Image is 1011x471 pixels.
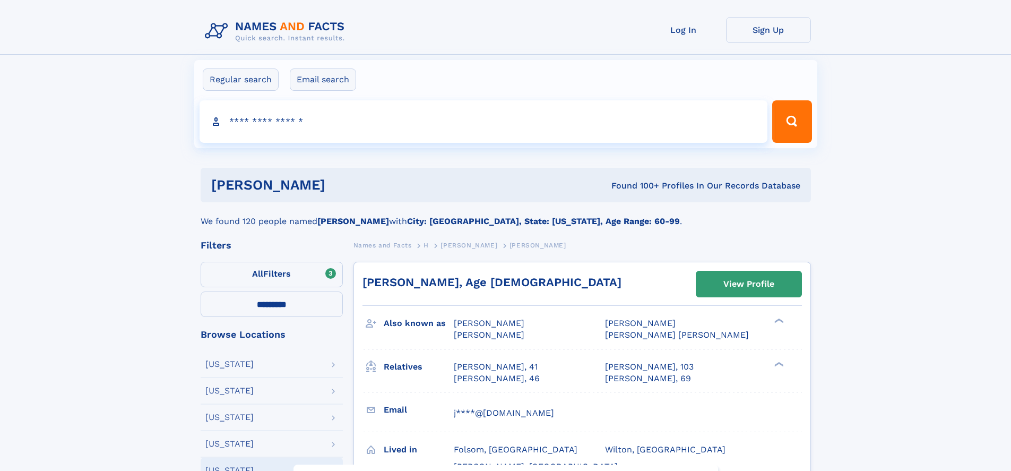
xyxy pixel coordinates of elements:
h3: Email [384,401,454,419]
div: [US_STATE] [205,440,254,448]
div: Found 100+ Profiles In Our Records Database [468,180,800,192]
a: [PERSON_NAME], 69 [605,373,691,384]
div: View Profile [723,272,774,296]
span: [PERSON_NAME] [509,242,566,249]
span: All [252,269,263,279]
a: [PERSON_NAME], 103 [605,361,694,373]
b: City: [GEOGRAPHIC_DATA], State: [US_STATE], Age Range: 60-99 [407,216,680,226]
a: [PERSON_NAME], 41 [454,361,538,373]
a: [PERSON_NAME] [440,238,497,252]
div: We found 120 people named with . [201,202,811,228]
span: Wilton, [GEOGRAPHIC_DATA] [605,444,725,455]
h3: Relatives [384,358,454,376]
span: [PERSON_NAME] [454,318,524,328]
button: Search Button [772,100,811,143]
span: Folsom, [GEOGRAPHIC_DATA] [454,444,577,455]
div: [US_STATE] [205,413,254,422]
span: [PERSON_NAME] [PERSON_NAME] [605,330,749,340]
div: [US_STATE] [205,360,254,369]
a: [PERSON_NAME], Age [DEMOGRAPHIC_DATA] [362,276,621,289]
input: search input [200,100,768,143]
label: Email search [290,68,356,91]
a: Names and Facts [353,238,412,252]
a: [PERSON_NAME], 46 [454,373,540,384]
div: ❯ [772,318,784,324]
label: Filters [201,262,343,287]
div: ❯ [772,361,784,367]
div: Filters [201,241,343,250]
a: Sign Up [726,17,811,43]
h3: Lived in [384,441,454,459]
span: [PERSON_NAME] [440,242,497,249]
div: Browse Locations [201,330,343,339]
img: Logo Names and Facts [201,17,353,46]
span: [PERSON_NAME] [454,330,524,340]
label: Regular search [203,68,279,91]
a: H [424,238,429,252]
h1: [PERSON_NAME] [211,178,469,192]
a: Log In [641,17,726,43]
h3: Also known as [384,314,454,332]
span: H [424,242,429,249]
b: [PERSON_NAME] [317,216,389,226]
span: [PERSON_NAME] [605,318,676,328]
div: [US_STATE] [205,387,254,395]
a: View Profile [696,271,801,297]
